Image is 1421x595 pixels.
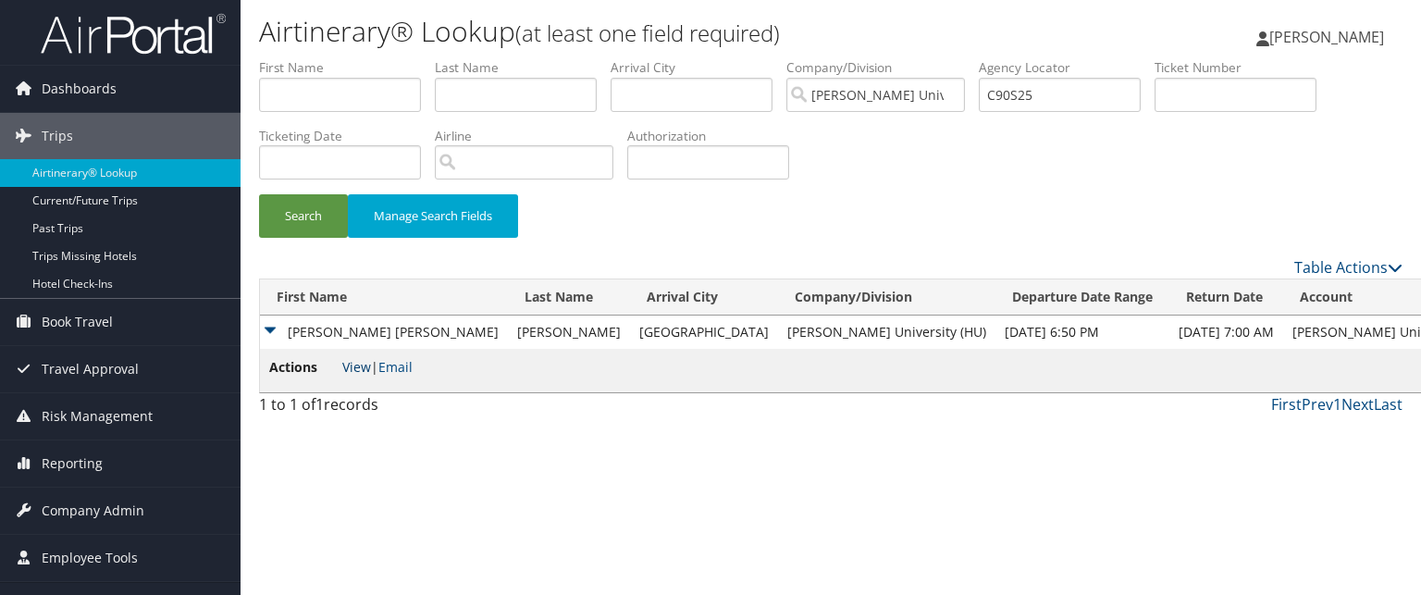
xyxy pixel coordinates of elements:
[995,279,1169,316] th: Departure Date Range: activate to sort column ascending
[979,58,1155,77] label: Agency Locator
[1169,279,1283,316] th: Return Date: activate to sort column ascending
[259,12,1021,51] h1: Airtinerary® Lookup
[42,535,138,581] span: Employee Tools
[42,488,144,534] span: Company Admin
[42,393,153,440] span: Risk Management
[42,346,139,392] span: Travel Approval
[259,393,525,425] div: 1 to 1 of records
[995,316,1169,349] td: [DATE] 6:50 PM
[627,127,803,145] label: Authorization
[1374,394,1402,415] a: Last
[42,299,113,345] span: Book Travel
[259,127,435,145] label: Ticketing Date
[1333,394,1341,415] a: 1
[342,358,413,376] span: |
[630,316,778,349] td: [GEOGRAPHIC_DATA]
[269,357,339,378] span: Actions
[42,440,103,487] span: Reporting
[1271,394,1302,415] a: First
[435,58,611,77] label: Last Name
[611,58,786,77] label: Arrival City
[630,279,778,316] th: Arrival City: activate to sort column ascending
[1256,9,1402,65] a: [PERSON_NAME]
[508,279,630,316] th: Last Name: activate to sort column ascending
[1155,58,1330,77] label: Ticket Number
[259,58,435,77] label: First Name
[348,194,518,238] button: Manage Search Fields
[778,279,995,316] th: Company/Division
[259,194,348,238] button: Search
[260,316,508,349] td: [PERSON_NAME] [PERSON_NAME]
[435,127,627,145] label: Airline
[315,394,324,415] span: 1
[42,66,117,112] span: Dashboards
[342,358,371,376] a: View
[778,316,995,349] td: [PERSON_NAME] University (HU)
[786,58,979,77] label: Company/Division
[1294,257,1402,278] a: Table Actions
[508,316,630,349] td: [PERSON_NAME]
[42,113,73,159] span: Trips
[260,279,508,316] th: First Name: activate to sort column ascending
[1302,394,1333,415] a: Prev
[41,12,226,56] img: airportal-logo.png
[1269,27,1384,47] span: [PERSON_NAME]
[378,358,413,376] a: Email
[515,18,780,48] small: (at least one field required)
[1169,316,1283,349] td: [DATE] 7:00 AM
[1341,394,1374,415] a: Next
